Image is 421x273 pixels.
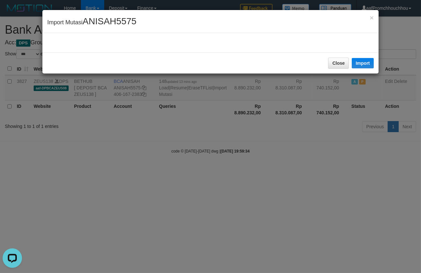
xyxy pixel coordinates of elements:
span: Import Mutasi [47,19,137,26]
span: ANISAH5575 [83,16,137,26]
button: Close [370,14,374,21]
button: Close [328,58,349,69]
span: × [370,14,374,21]
button: Import [352,58,374,68]
button: Open LiveChat chat widget [3,3,22,22]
